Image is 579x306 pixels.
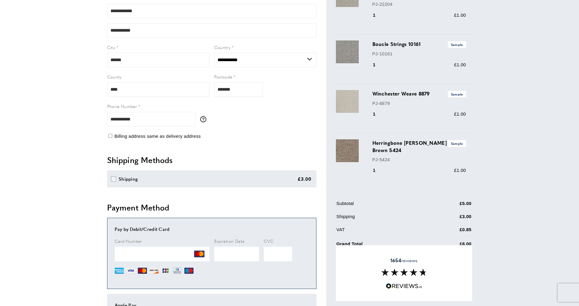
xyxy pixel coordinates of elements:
span: Card Number [115,238,142,244]
iframe: Secure Credit Card Frame - Expiration Date [214,247,259,261]
p: PJ-22204 [372,1,466,8]
div: 1 [372,61,384,68]
span: Country [214,44,231,50]
strong: 1654 [390,257,401,264]
button: More information [200,116,209,122]
span: County [107,74,122,80]
iframe: Secure Credit Card Frame - CVV [264,247,292,261]
h2: Payment Method [107,202,316,213]
td: £3.00 [430,213,472,225]
span: Phone Number [107,103,137,109]
span: £1.00 [454,111,466,116]
span: Billing address same as delivery address [114,134,201,139]
div: 1 [372,110,384,118]
div: 1 [372,167,384,174]
img: Boucle Strings 10161 [336,40,359,63]
span: City [107,44,115,50]
td: VAT [337,226,429,238]
span: Sample [448,41,466,48]
p: PJ-10161 [372,50,466,57]
img: JCB.png [161,266,170,275]
span: Expiration Date [214,238,245,244]
td: £5.00 [430,200,472,212]
td: Grand Total [337,239,429,252]
p: PJ-5424 [372,156,466,163]
img: MC.png [138,266,147,275]
img: VI.png [126,266,135,275]
img: DN.png [173,266,182,275]
img: Winchester Weave 8879 [336,90,359,113]
img: AE.png [115,266,124,275]
h3: Winchester Weave 8879 [372,90,466,97]
span: reviews [390,257,417,263]
img: Reviews.io 5 stars [386,283,422,289]
span: £1.00 [454,12,466,18]
p: PJ-8879 [372,100,466,107]
img: DI.png [149,266,159,275]
h3: Herringbone [PERSON_NAME] Brown 5424 [372,139,466,153]
img: MI.png [184,266,194,275]
input: Billing address same as delivery address [108,134,112,138]
td: Subtotal [337,200,429,212]
h2: Shipping Methods [107,155,316,165]
span: Postcode [214,74,232,80]
img: Reviews section [381,269,427,276]
div: Shipping [119,175,138,183]
span: £1.00 [454,168,466,173]
div: £3.00 [298,175,312,183]
span: Sample [448,91,466,97]
div: Pay by Debit/Credit Card [115,225,309,233]
div: 1 [372,12,384,19]
td: Shipping [337,213,429,225]
span: CVC [264,238,274,244]
iframe: Secure Credit Card Frame - Credit Card Number [115,247,209,261]
span: Sample [448,140,466,147]
img: MC.png [194,249,204,259]
td: £0.85 [430,226,472,238]
span: £1.00 [454,62,466,67]
img: Herringbone Boyle Brown 5424 [336,139,359,162]
td: £8.00 [430,239,472,252]
h3: Boucle Strings 10161 [372,40,466,48]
